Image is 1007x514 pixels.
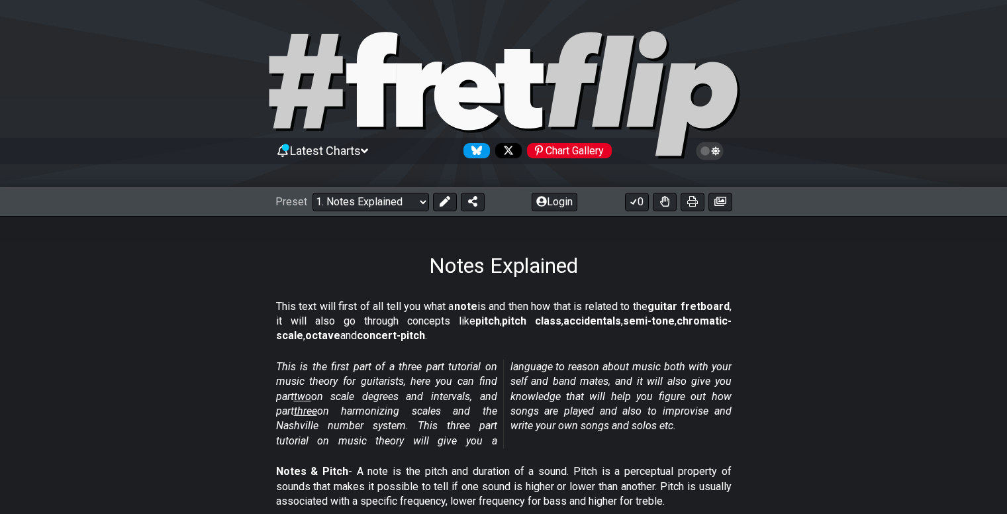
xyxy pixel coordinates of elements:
strong: pitch class [502,315,561,327]
span: three [294,405,317,417]
span: Preset [275,195,307,208]
em: This is the first part of a three part tutorial on music theory for guitarists, here you can find... [276,360,732,447]
strong: semi-tone [623,315,675,327]
div: Chart Gallery [527,143,612,158]
span: Latest Charts [290,144,361,158]
button: Create image [708,193,732,211]
a: Follow #fretflip at Bluesky [458,143,490,158]
h1: Notes Explained [429,253,578,278]
button: Login [532,193,577,211]
p: - A note is the pitch and duration of a sound. Pitch is a perceptual property of sounds that make... [276,464,732,509]
span: Toggle light / dark theme [702,145,718,157]
button: Edit Preset [433,193,457,211]
strong: octave [305,329,340,342]
select: Preset [312,193,429,211]
strong: accidentals [563,315,621,327]
strong: Notes & Pitch [276,465,348,478]
button: Print [681,193,704,211]
button: 0 [625,193,649,211]
button: Toggle Dexterity for all fretkits [653,193,677,211]
button: Share Preset [461,193,485,211]
a: Follow #fretflip at X [490,143,522,158]
strong: concert-pitch [357,329,425,342]
strong: guitar fretboard [647,300,730,313]
span: two [294,390,311,403]
p: This text will first of all tell you what a is and then how that is related to the , it will also... [276,299,732,344]
strong: note [454,300,477,313]
a: #fretflip at Pinterest [522,143,612,158]
strong: pitch [475,315,500,327]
